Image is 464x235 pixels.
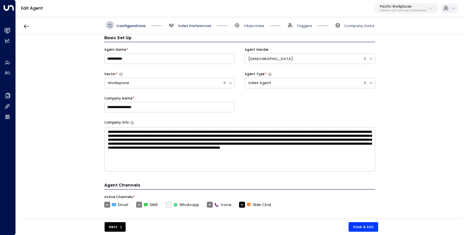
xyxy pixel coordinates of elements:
button: Pacific Workplacesa0687ae6-caf7-4c35-8de3-5d0dae502acf [375,3,438,14]
a: Edit Agent [21,5,43,11]
button: Next [105,222,126,232]
div: [DEMOGRAPHIC_DATA] [248,56,359,62]
p: Pacific Workplaces [380,5,427,9]
label: Company Info [104,120,129,125]
label: Email [104,202,128,208]
label: Web Chat [239,202,271,208]
span: Objectives [244,23,264,28]
h4: Agent Channels [104,182,375,190]
label: Agent Gender [245,47,269,52]
div: Sales Agent [248,80,359,86]
label: Active Channels [104,195,133,199]
span: Company Data [344,23,374,28]
label: Voice [207,202,231,208]
button: Select whether your copilot will handle inquiries directly from leads or from brokers representin... [119,73,123,76]
p: a0687ae6-caf7-4c35-8de3-5d0dae502acf [380,9,427,12]
span: Sales Preferences [178,23,211,28]
span: Triggers [297,23,312,28]
button: Save & Exit [349,222,378,232]
label: Sector [104,72,115,76]
label: Agent's Email Address [104,218,142,223]
label: Company Name [104,96,132,101]
label: SMS [136,202,158,208]
div: Workspace [108,80,219,86]
div: To activate this channel, please go to the Integrations page [166,202,199,208]
h3: Basic Set Up [104,35,375,42]
label: Whatsapp [166,202,199,208]
label: Agent Name [104,47,126,52]
button: Select whether your copilot will handle inquiries directly from leads or from brokers representin... [268,73,272,76]
button: Provide a brief overview of your company, including your industry, products or services, and any ... [130,121,134,124]
label: Agent Type [245,72,264,76]
span: Configurations [116,23,146,28]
